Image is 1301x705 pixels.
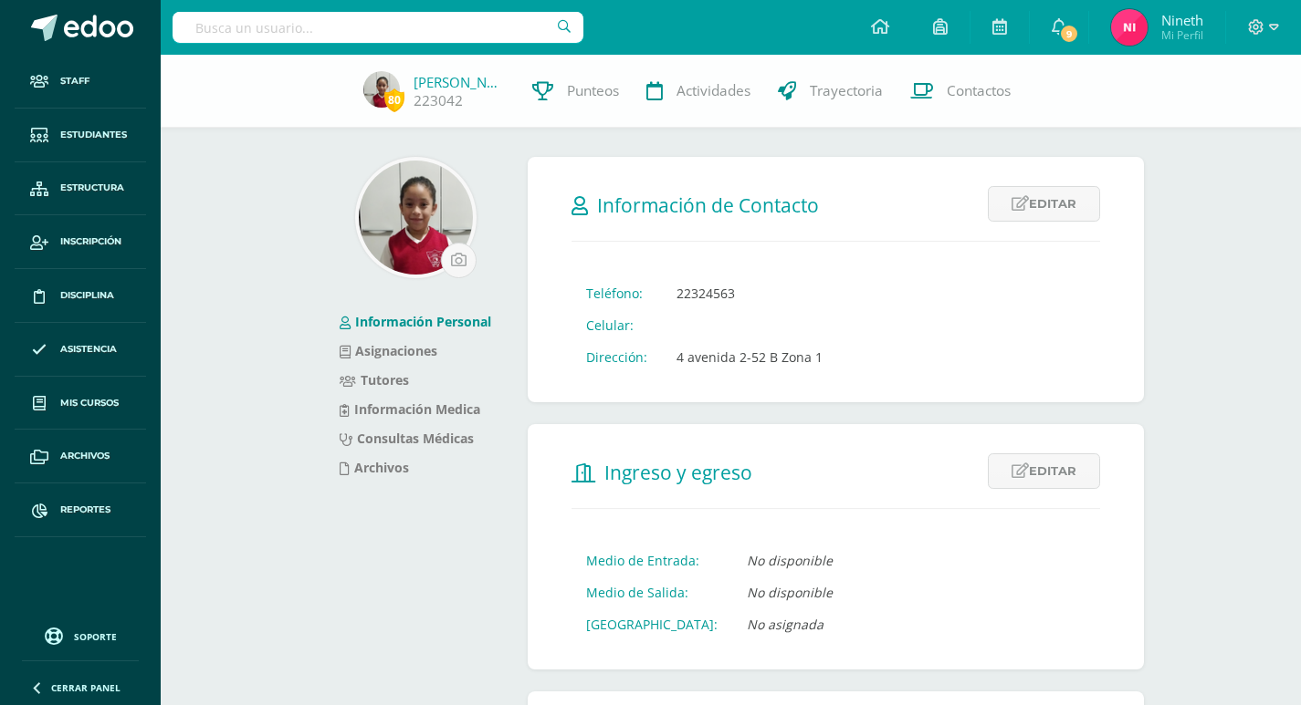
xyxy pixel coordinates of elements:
span: Mis cursos [60,396,119,410]
td: Medio de Entrada: [572,544,732,576]
span: Información de Contacto [597,192,819,218]
a: Reportes [15,483,146,537]
td: 22324563 [662,277,837,309]
img: 8ed068964868c7526d8028755c0074ec.png [1111,9,1148,46]
a: Editar [988,186,1100,222]
span: Cerrar panel [51,681,121,694]
a: Actividades [633,55,764,128]
span: Estudiantes [60,128,127,142]
a: Archivos [15,430,146,483]
a: Archivos [340,459,409,476]
td: Dirección: [572,341,662,373]
span: Ingreso y egreso [604,460,752,485]
img: 5a350369bdb666560fad208f9f455dda.png [359,161,473,275]
i: No asignada [747,616,824,633]
span: Archivos [60,449,110,463]
a: Mis cursos [15,377,146,430]
a: Información Medica [340,400,480,418]
span: Actividades [677,81,750,100]
td: 4 avenida 2-52 B Zona 1 [662,341,837,373]
td: Celular: [572,309,662,341]
a: Tutores [340,371,409,389]
a: Asistencia [15,323,146,377]
span: Inscripción [60,234,121,249]
a: Asignaciones [340,342,437,359]
span: 9 [1059,24,1079,44]
input: Busca un usuario... [173,12,583,43]
a: Estudiantes [15,109,146,162]
span: Disciplina [60,288,114,303]
span: Staff [60,74,89,88]
a: Estructura [15,162,146,216]
a: Trayectoria [764,55,897,128]
span: 80 [384,88,404,111]
span: Reportes [60,503,110,517]
a: Editar [988,453,1100,489]
i: No disponible [747,552,833,569]
a: Contactos [897,55,1024,128]
td: [GEOGRAPHIC_DATA]: [572,608,732,640]
a: Disciplina [15,269,146,323]
img: 8836859b004856fe58e4e911e8dacf8e.png [363,71,400,108]
a: 223042 [414,91,463,110]
a: Información Personal [340,313,491,330]
a: Staff [15,55,146,109]
i: No disponible [747,584,833,601]
td: Teléfono: [572,277,662,309]
a: Soporte [22,623,139,648]
span: Estructura [60,181,124,195]
a: Consultas Médicas [340,430,474,447]
span: Mi Perfil [1161,27,1203,43]
span: Asistencia [60,342,117,357]
span: Contactos [947,81,1011,100]
td: Medio de Salida: [572,576,732,608]
a: Punteos [519,55,633,128]
a: [PERSON_NAME] [414,73,505,91]
span: Trayectoria [810,81,883,100]
span: Punteos [567,81,619,100]
a: Inscripción [15,215,146,269]
span: Nineth [1161,11,1203,29]
span: Soporte [74,630,117,643]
